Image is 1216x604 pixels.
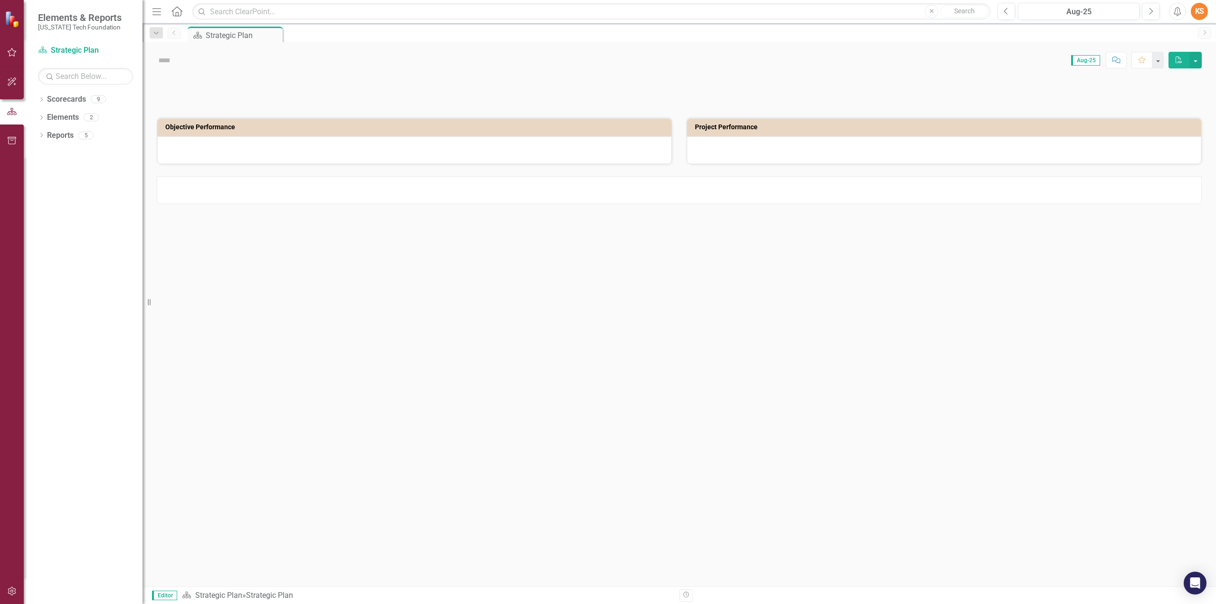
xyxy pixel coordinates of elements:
span: Elements & Reports [38,12,122,23]
a: Strategic Plan [195,591,242,600]
img: Not Defined [157,53,172,68]
div: Strategic Plan [206,29,280,41]
a: Reports [47,130,74,141]
div: 2 [84,114,99,122]
button: Search [940,5,988,18]
input: Search Below... [38,68,133,85]
input: Search ClearPoint... [192,3,990,20]
button: KS [1191,3,1208,20]
div: Strategic Plan [246,591,293,600]
img: ClearPoint Strategy [5,10,21,27]
span: Search [954,7,975,15]
span: Editor [152,591,177,600]
h3: Objective Performance [165,124,667,131]
div: Open Intercom Messenger [1184,572,1206,594]
div: 5 [78,131,94,139]
a: Strategic Plan [38,45,133,56]
small: [US_STATE] Tech Foundation [38,23,122,31]
div: 9 [91,96,106,104]
button: Aug-25 [1018,3,1140,20]
h3: Project Performance [695,124,1197,131]
div: » [182,590,672,601]
span: Aug-25 [1071,55,1100,66]
a: Scorecards [47,94,86,105]
a: Elements [47,112,79,123]
div: Aug-25 [1021,6,1136,18]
